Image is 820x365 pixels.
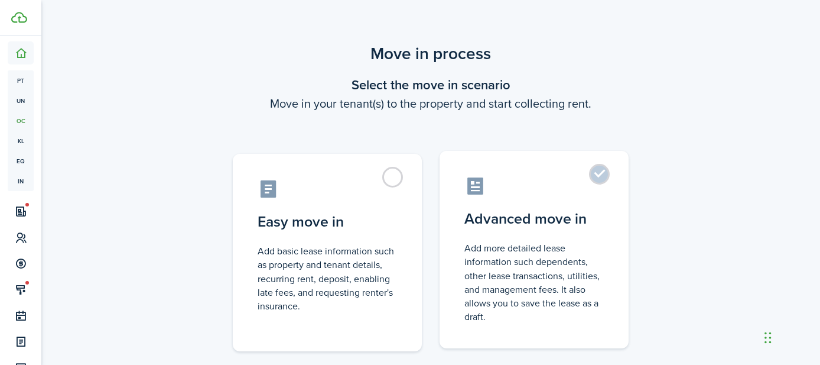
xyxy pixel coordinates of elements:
[218,41,643,66] scenario-title: Move in process
[218,75,643,95] wizard-step-header-title: Select the move in scenario
[258,244,397,313] control-radio-card-description: Add basic lease information such as property and tenant details, recurring rent, deposit, enablin...
[8,151,34,171] a: eq
[8,91,34,111] a: un
[464,208,604,230] control-radio-card-title: Advanced move in
[8,171,34,191] a: in
[8,131,34,151] a: kl
[761,308,820,365] iframe: Chat Widget
[764,320,772,356] div: Drag
[258,211,397,232] control-radio-card-title: Easy move in
[8,70,34,91] a: pt
[8,111,34,131] a: oc
[11,12,27,23] img: TenantCloud
[464,241,604,324] control-radio-card-description: Add more detailed lease information such dependents, other lease transactions, utilities, and man...
[218,95,643,112] wizard-step-header-description: Move in your tenant(s) to the property and start collecting rent.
